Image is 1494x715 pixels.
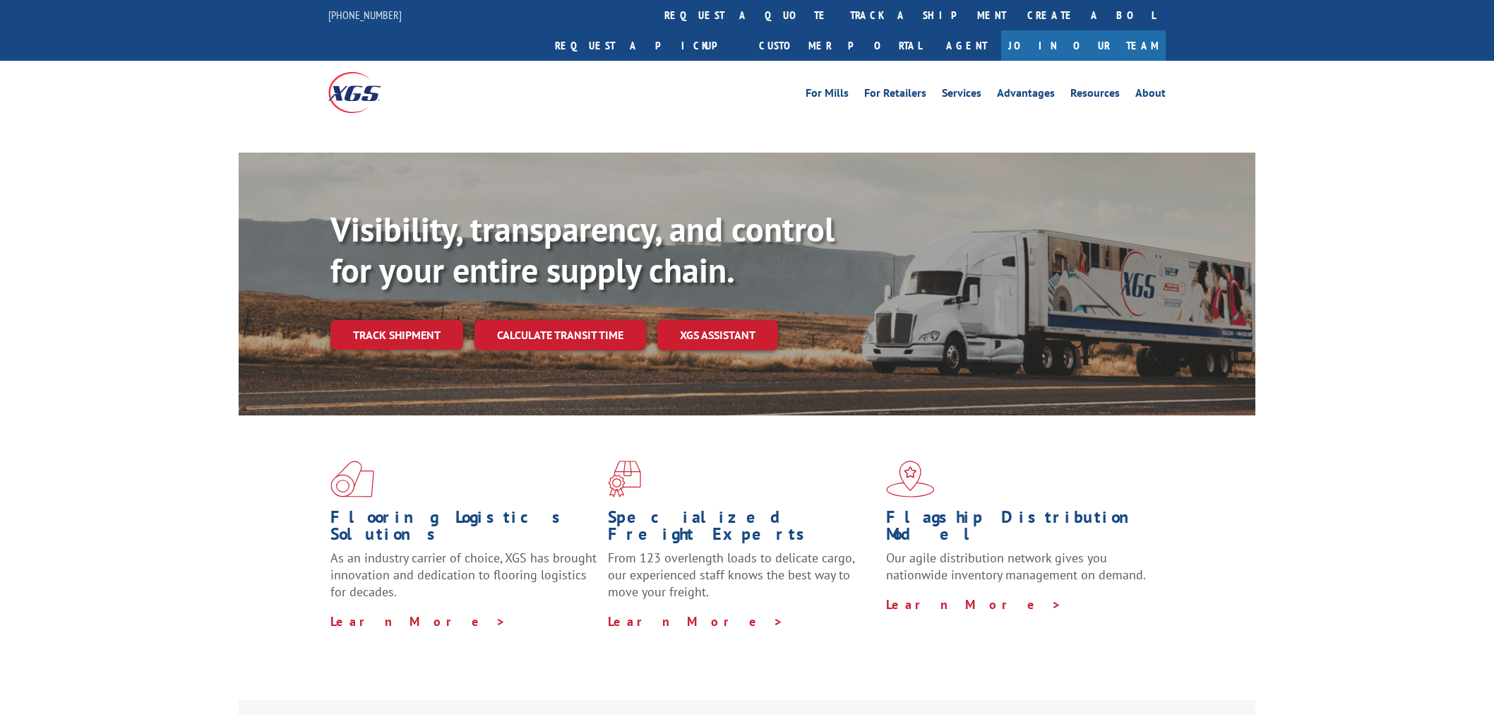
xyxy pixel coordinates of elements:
img: xgs-icon-total-supply-chain-intelligence-red [330,461,374,497]
a: [PHONE_NUMBER] [328,8,402,22]
a: Join Our Team [1001,30,1166,61]
p: From 123 overlength loads to delicate cargo, our experienced staff knows the best way to move you... [608,550,875,613]
h1: Flagship Distribution Model [886,509,1153,550]
a: Agent [932,30,1001,61]
h1: Flooring Logistics Solutions [330,509,597,550]
img: xgs-icon-flagship-distribution-model-red [886,461,935,497]
a: For Retailers [864,88,926,103]
a: Customer Portal [748,30,932,61]
a: For Mills [806,88,849,103]
b: Visibility, transparency, and control for your entire supply chain. [330,207,835,292]
a: Learn More > [330,613,506,630]
a: Learn More > [608,613,784,630]
img: xgs-icon-focused-on-flooring-red [608,461,641,497]
a: Calculate transit time [474,320,646,350]
a: Services [942,88,981,103]
a: Track shipment [330,320,463,350]
a: Advantages [997,88,1055,103]
a: Request a pickup [544,30,748,61]
a: About [1135,88,1166,103]
a: Resources [1070,88,1120,103]
h1: Specialized Freight Experts [608,509,875,550]
a: XGS ASSISTANT [657,320,778,350]
span: As an industry carrier of choice, XGS has brought innovation and dedication to flooring logistics... [330,550,597,600]
a: Learn More > [886,596,1062,613]
span: Our agile distribution network gives you nationwide inventory management on demand. [886,550,1146,583]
